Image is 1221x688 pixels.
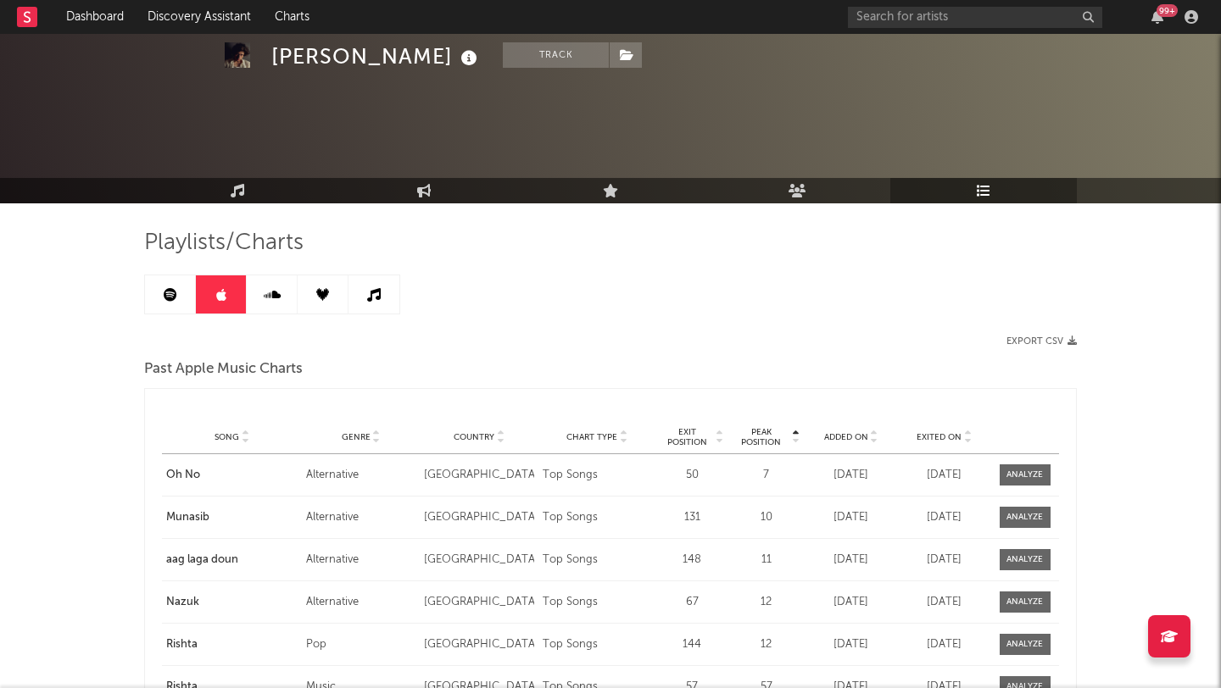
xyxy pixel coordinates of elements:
[848,7,1102,28] input: Search for artists
[166,552,298,569] a: aag laga doun
[733,427,790,447] span: Peak Position
[503,42,609,68] button: Track
[661,552,724,569] div: 148
[902,594,987,611] div: [DATE]
[306,636,415,653] div: Pop
[454,432,494,442] span: Country
[733,509,800,526] div: 10
[166,636,298,653] a: Rishta
[166,467,298,484] a: Oh No
[306,509,415,526] div: Alternative
[566,432,617,442] span: Chart Type
[543,509,652,526] div: Top Songs
[215,432,239,442] span: Song
[902,552,987,569] div: [DATE]
[306,552,415,569] div: Alternative
[424,636,533,653] div: [GEOGRAPHIC_DATA]
[661,594,724,611] div: 67
[902,509,987,526] div: [DATE]
[902,636,987,653] div: [DATE]
[733,552,800,569] div: 11
[661,427,714,447] span: Exit Position
[543,552,652,569] div: Top Songs
[144,359,303,380] span: Past Apple Music Charts
[424,552,533,569] div: [GEOGRAPHIC_DATA]
[543,636,652,653] div: Top Songs
[144,233,304,253] span: Playlists/Charts
[306,467,415,484] div: Alternative
[661,636,724,653] div: 144
[809,467,894,484] div: [DATE]
[824,432,868,442] span: Added On
[809,636,894,653] div: [DATE]
[661,509,724,526] div: 131
[1157,4,1178,17] div: 99 +
[166,509,298,526] a: Munasib
[424,509,533,526] div: [GEOGRAPHIC_DATA]
[543,594,652,611] div: Top Songs
[733,594,800,611] div: 12
[733,636,800,653] div: 12
[306,594,415,611] div: Alternative
[809,594,894,611] div: [DATE]
[271,42,482,70] div: [PERSON_NAME]
[424,467,533,484] div: [GEOGRAPHIC_DATA]
[424,594,533,611] div: [GEOGRAPHIC_DATA]
[661,467,724,484] div: 50
[342,432,371,442] span: Genre
[809,509,894,526] div: [DATE]
[543,467,652,484] div: Top Songs
[917,432,962,442] span: Exited On
[1006,336,1077,347] button: Export CSV
[1151,10,1163,24] button: 99+
[733,467,800,484] div: 7
[166,594,298,611] a: Nazuk
[809,552,894,569] div: [DATE]
[902,467,987,484] div: [DATE]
